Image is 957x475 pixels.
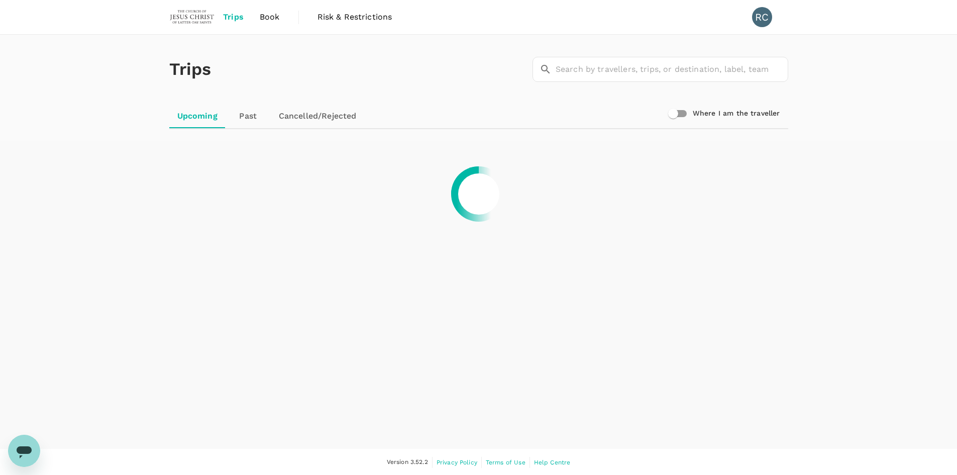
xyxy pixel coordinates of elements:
[534,459,571,466] span: Help Centre
[169,35,211,104] h1: Trips
[486,459,525,466] span: Terms of Use
[752,7,772,27] div: RC
[223,11,244,23] span: Trips
[317,11,392,23] span: Risk & Restrictions
[169,6,216,28] img: The Malaysian Church of Jesus Christ of Latter-day Saints
[260,11,280,23] span: Book
[271,104,365,128] a: Cancelled/Rejected
[437,457,477,468] a: Privacy Policy
[437,459,477,466] span: Privacy Policy
[226,104,271,128] a: Past
[8,435,40,467] iframe: Button to launch messaging window
[534,457,571,468] a: Help Centre
[169,104,226,128] a: Upcoming
[693,108,780,119] h6: Where I am the traveller
[556,57,788,82] input: Search by travellers, trips, or destination, label, team
[486,457,525,468] a: Terms of Use
[387,457,428,467] span: Version 3.52.2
